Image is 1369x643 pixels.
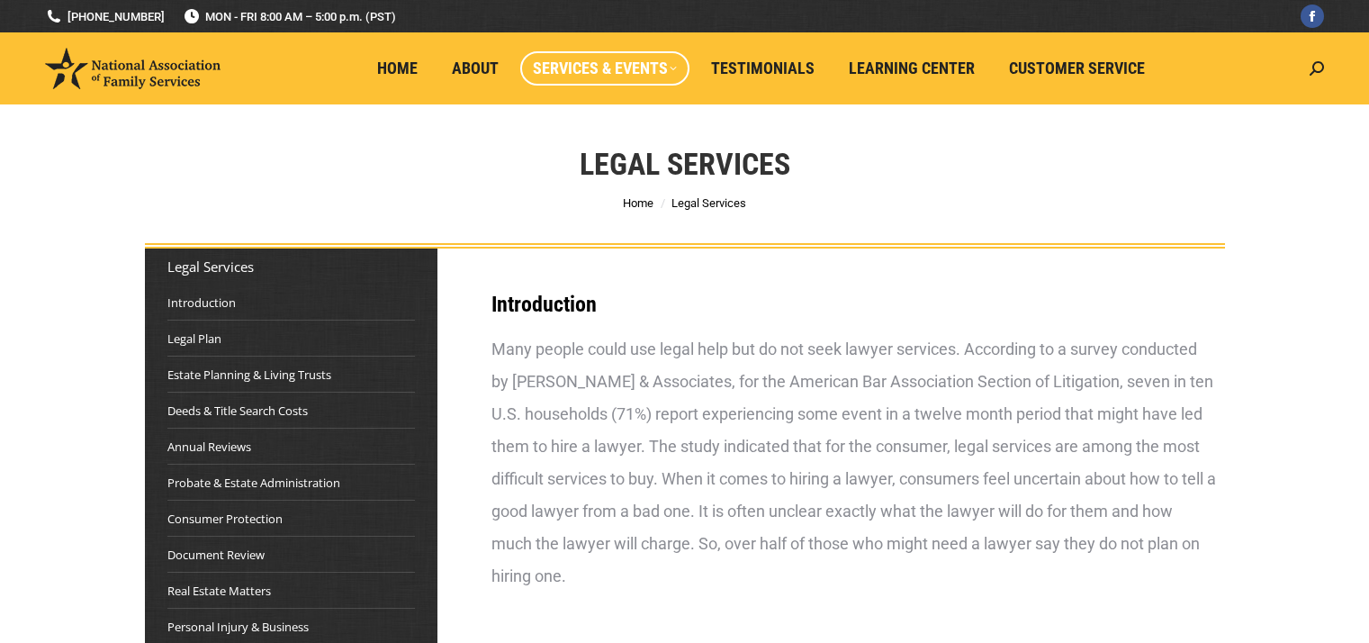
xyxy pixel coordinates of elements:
div: Legal Services [167,258,415,276]
a: Testimonials [698,51,827,86]
a: About [439,51,511,86]
span: Learning Center [849,59,975,78]
a: Personal Injury & Business [167,618,309,636]
a: Consumer Protection [167,510,283,528]
a: Real Estate Matters [167,582,271,600]
a: Probate & Estate Administration [167,474,340,492]
h3: Introduction [491,294,1216,315]
span: MON - FRI 8:00 AM – 5:00 p.m. (PST) [183,8,396,25]
a: Home [623,196,653,210]
a: [PHONE_NUMBER] [45,8,165,25]
a: Learning Center [836,51,987,86]
a: Deeds & Title Search Costs [167,402,308,420]
a: Document Review [167,546,265,564]
img: National Association of Family Services [45,48,221,89]
span: About [452,59,499,78]
span: Testimonials [711,59,815,78]
span: Customer Service [1009,59,1145,78]
a: Annual Reviews [167,438,251,456]
div: Many people could use legal help but do not seek lawyer services. According to a survey conducted... [491,333,1216,593]
a: Home [365,51,430,86]
span: Home [377,59,418,78]
a: Legal Plan [167,330,221,348]
span: Services & Events [533,59,677,78]
a: Introduction [167,294,236,312]
span: Legal Services [671,196,746,210]
a: Customer Service [996,51,1157,86]
a: Estate Planning & Living Trusts [167,366,331,384]
a: Facebook page opens in new window [1301,5,1324,28]
h1: Legal Services [580,144,790,184]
